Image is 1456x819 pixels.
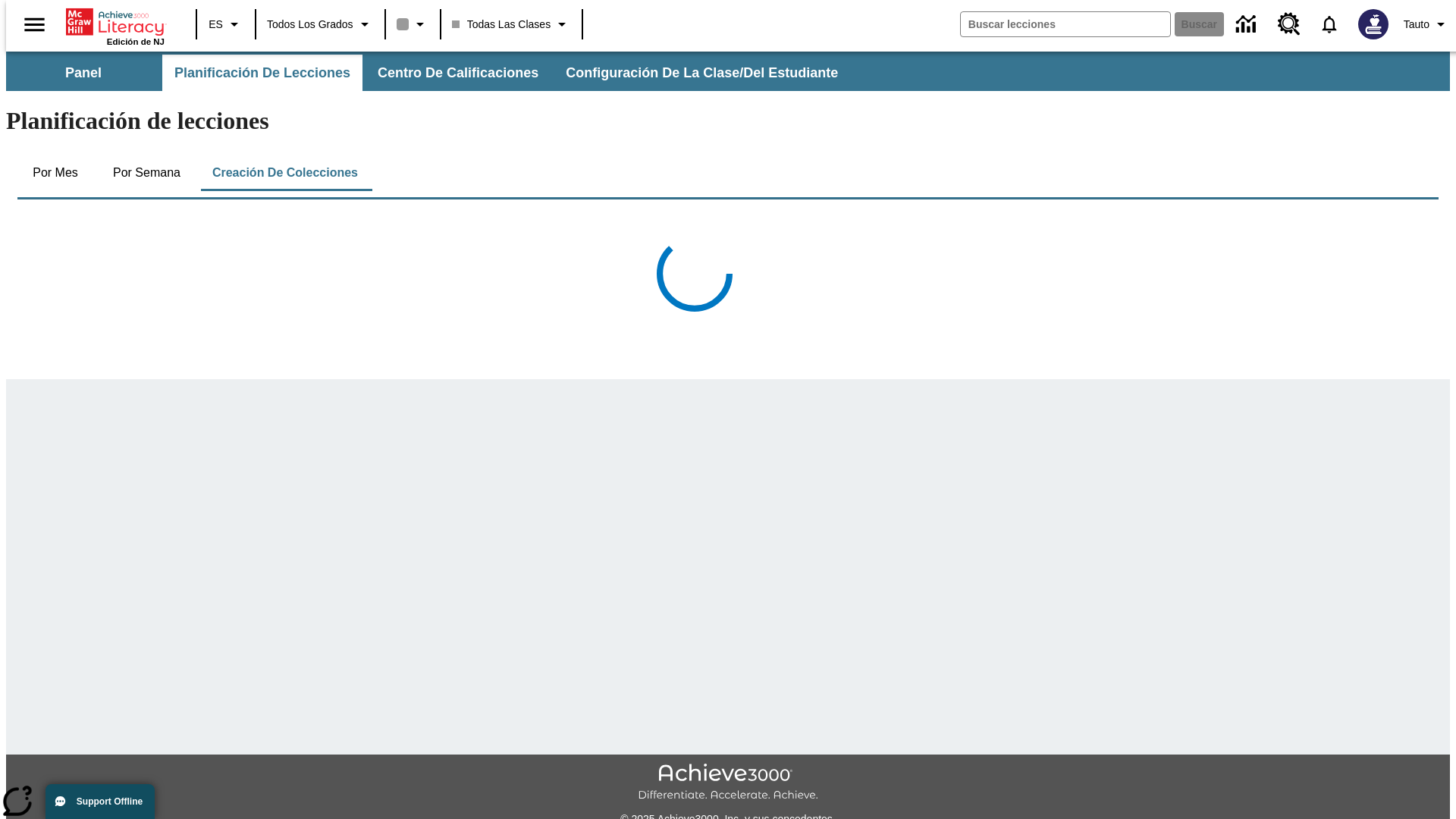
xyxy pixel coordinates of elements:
[12,2,57,47] button: Abrir el menú lateral
[1358,9,1389,39] img: Avatar
[638,764,818,802] img: Achieve3000 Differentiate Accelerate Achieve
[107,37,165,46] span: Edición de NJ
[1398,11,1456,38] button: Perfil/Configuración
[961,12,1170,36] input: Buscar campo
[17,155,93,191] button: Por mes
[162,55,362,91] button: Planificación de lecciones
[6,107,1450,135] h1: Planificación de lecciones
[8,55,159,91] button: Panel
[65,64,102,82] span: Panel
[77,796,143,807] span: Support Offline
[261,11,380,38] button: Grado: Todos los grados, Elige un grado
[209,17,223,33] span: ES
[452,17,551,33] span: Todas las clases
[174,64,350,82] span: Planificación de lecciones
[1227,4,1269,45] a: Centro de información
[6,52,1450,91] div: Subbarra de navegación
[200,155,370,191] button: Creación de colecciones
[1269,4,1310,45] a: Centro de recursos, Se abrirá en una pestaña nueva.
[202,11,250,38] button: Lenguaje: ES, Selecciona un idioma
[6,55,852,91] div: Subbarra de navegación
[566,64,838,82] span: Configuración de la clase/del estudiante
[378,64,538,82] span: Centro de calificaciones
[366,55,551,91] button: Centro de calificaciones
[101,155,193,191] button: Por semana
[1349,5,1398,44] button: Escoja un nuevo avatar
[267,17,353,33] span: Todos los grados
[554,55,850,91] button: Configuración de la clase/del estudiante
[1310,5,1349,44] a: Notificaciones
[1404,17,1429,33] span: Tauto
[66,7,165,37] a: Portada
[66,5,165,46] div: Portada
[45,784,155,819] button: Support Offline
[446,11,578,38] button: Clase: Todas las clases, Selecciona una clase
